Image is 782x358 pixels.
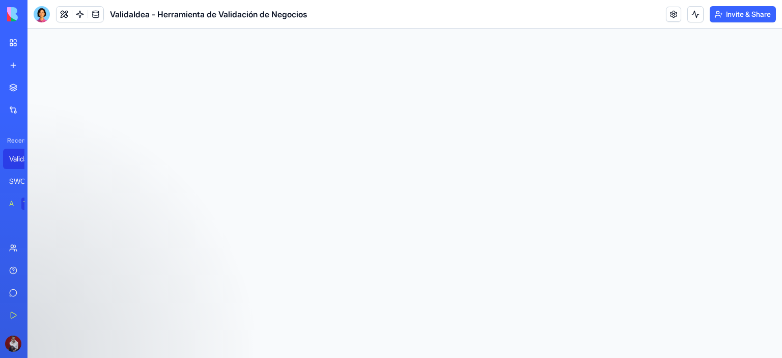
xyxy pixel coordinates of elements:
img: logo [7,7,70,21]
div: ValidaIdea - Herramienta de Validación de Negocios [9,154,38,164]
img: ACg8ocKAWyvo26JFnVpO9hy6lCUhphpKEN2ZwrYCm6qTCPqRiYePLvb-=s96-c [5,336,21,352]
div: AI Logo Generator [9,199,14,209]
iframe: Intercom notifications message [145,282,349,353]
a: AI Logo GeneratorTRY [3,194,44,214]
span: ValidaIdea - Herramienta de Validación de Negocios [110,8,307,20]
a: ValidaIdea - Herramienta de Validación de Negocios [3,149,44,169]
a: SWOT Analysis AI [3,171,44,191]
div: SWOT Analysis AI [9,176,38,186]
button: Invite & Share [710,6,776,22]
div: TRY [21,198,38,210]
span: Recent [3,136,24,145]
